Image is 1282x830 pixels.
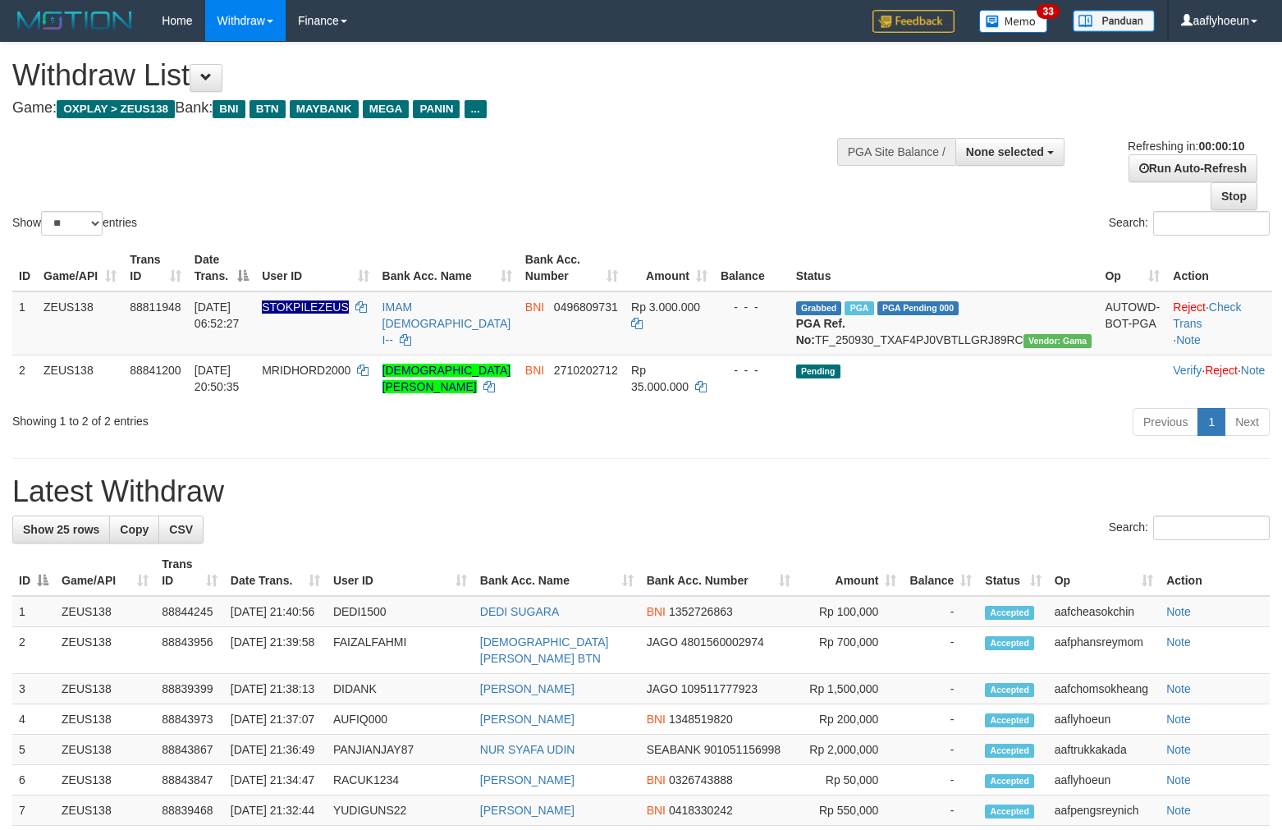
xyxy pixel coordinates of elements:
span: Rp 35.000.000 [631,364,689,393]
td: 2 [12,627,55,674]
td: TF_250930_TXAF4PJ0VBTLLGRJ89RC [790,291,1099,355]
span: Copy [120,523,149,536]
label: Search: [1109,211,1270,236]
td: Rp 50,000 [797,765,903,796]
h1: Withdraw List [12,59,838,92]
td: Rp 700,000 [797,627,903,674]
td: AUTOWD-BOT-PGA [1098,291,1166,355]
span: JAGO [647,682,678,695]
th: Amount: activate to sort column ascending [625,245,714,291]
div: - - - [721,362,783,378]
a: [PERSON_NAME] [480,713,575,726]
span: [DATE] 20:50:35 [195,364,240,393]
th: Op: activate to sort column ascending [1048,549,1160,596]
th: Date Trans.: activate to sort column descending [188,245,255,291]
td: ZEUS138 [55,674,155,704]
td: aaflyhoeun [1048,704,1160,735]
label: Search: [1109,516,1270,540]
td: 5 [12,735,55,765]
a: [PERSON_NAME] [480,773,575,786]
td: · · [1166,355,1272,401]
td: 1 [12,596,55,627]
span: Marked by aafsreyleap [845,301,873,315]
span: BNI [213,100,245,118]
td: YUDIGUNS22 [327,796,474,826]
input: Search: [1153,211,1270,236]
th: Trans ID: activate to sort column ascending [155,549,224,596]
td: DIDANK [327,674,474,704]
td: - [903,627,978,674]
span: Accepted [985,713,1034,727]
td: 88843973 [155,704,224,735]
img: Button%20Memo.svg [979,10,1048,33]
img: Feedback.jpg [872,10,955,33]
a: Stop [1211,182,1257,210]
img: MOTION_logo.png [12,8,137,33]
td: FAIZALFAHMI [327,627,474,674]
span: Rp 3.000.000 [631,300,700,314]
th: User ID: activate to sort column ascending [255,245,375,291]
td: Rp 1,500,000 [797,674,903,704]
span: Grabbed [796,301,842,315]
h4: Game: Bank: [12,100,838,117]
td: ZEUS138 [55,796,155,826]
a: Copy [109,516,159,543]
span: Show 25 rows [23,523,99,536]
th: Action [1166,245,1272,291]
a: Reject [1173,300,1206,314]
td: PANJIANJAY87 [327,735,474,765]
td: [DATE] 21:37:07 [224,704,327,735]
td: - [903,596,978,627]
a: IMAM [DEMOGRAPHIC_DATA] I-- [382,300,511,346]
span: Accepted [985,606,1034,620]
span: BNI [647,605,666,618]
th: Bank Acc. Number: activate to sort column ascending [640,549,798,596]
td: - [903,796,978,826]
td: 88839468 [155,796,224,826]
td: 1 [12,291,37,355]
th: ID: activate to sort column descending [12,549,55,596]
span: 88841200 [130,364,181,377]
td: 88843956 [155,627,224,674]
span: Pending [796,365,840,378]
span: Accepted [985,744,1034,758]
td: Rp 2,000,000 [797,735,903,765]
span: Refreshing in: [1128,140,1244,153]
a: Note [1166,773,1191,786]
th: Balance [714,245,790,291]
td: aafcheasokchin [1048,596,1160,627]
span: Nama rekening ada tanda titik/strip, harap diedit [262,300,349,314]
td: [DATE] 21:36:49 [224,735,327,765]
td: 3 [12,674,55,704]
span: Accepted [985,774,1034,788]
td: DEDI1500 [327,596,474,627]
a: NUR SYAFA UDIN [480,743,575,756]
td: aafpengsreynich [1048,796,1160,826]
td: 7 [12,796,55,826]
span: OXPLAY > ZEUS138 [57,100,175,118]
a: [DEMOGRAPHIC_DATA][PERSON_NAME] [382,364,511,393]
span: Copy 0418330242 to clipboard [669,804,733,817]
span: BNI [525,364,544,377]
td: Rp 200,000 [797,704,903,735]
th: Op: activate to sort column ascending [1098,245,1166,291]
span: 33 [1037,4,1059,19]
span: Copy 0326743888 to clipboard [669,773,733,786]
td: - [903,704,978,735]
span: Copy 2710202712 to clipboard [554,364,618,377]
b: PGA Ref. No: [796,317,845,346]
span: Copy 4801560002974 to clipboard [681,635,764,649]
a: CSV [158,516,204,543]
th: Trans ID: activate to sort column ascending [123,245,188,291]
td: · · [1166,291,1272,355]
td: 2 [12,355,37,401]
a: Note [1166,635,1191,649]
td: 88839399 [155,674,224,704]
td: ZEUS138 [55,627,155,674]
th: Action [1160,549,1270,596]
td: aafphansreymom [1048,627,1160,674]
th: Date Trans.: activate to sort column ascending [224,549,327,596]
a: Check Trans [1173,300,1241,330]
a: 1 [1197,408,1225,436]
a: DEDI SUGARA [480,605,559,618]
